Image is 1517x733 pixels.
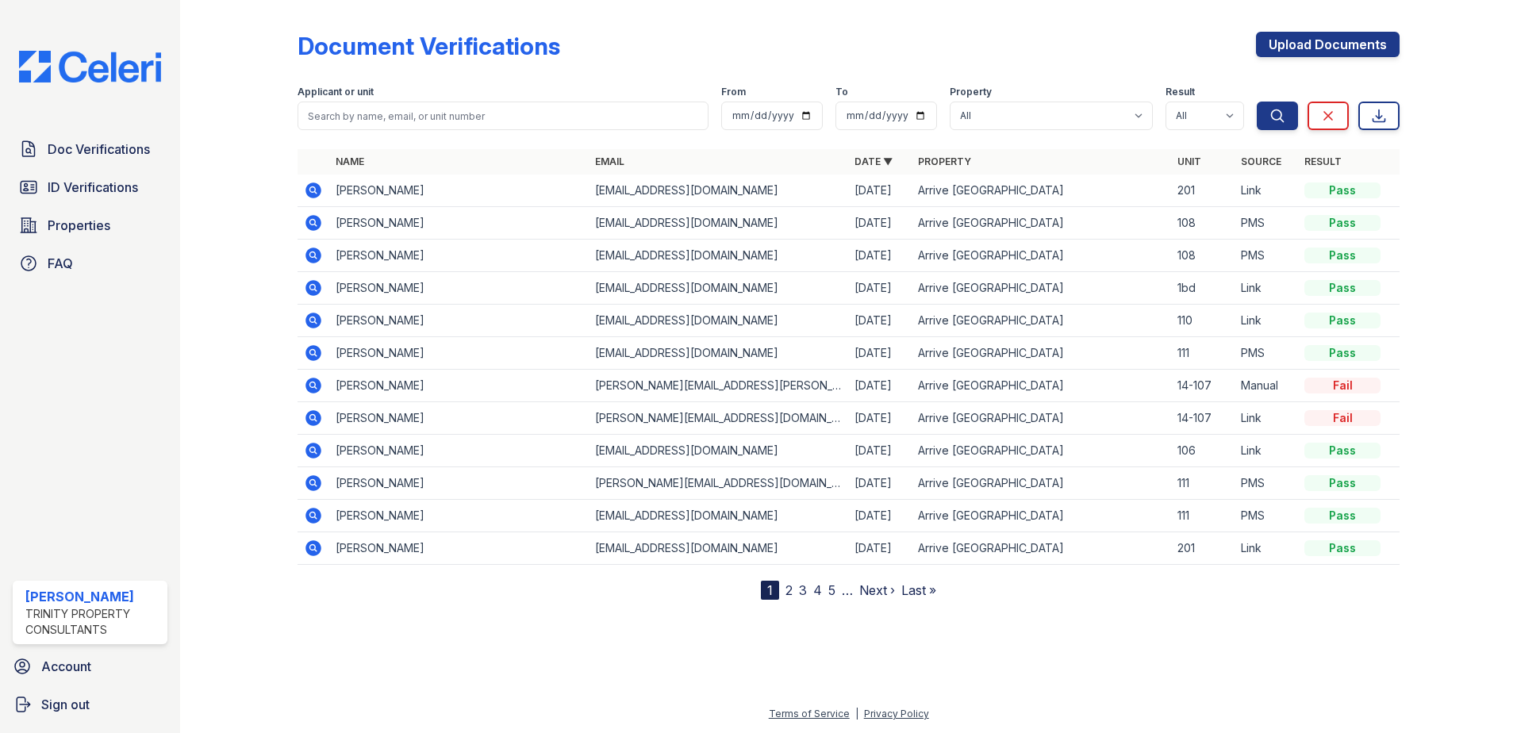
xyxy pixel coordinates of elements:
td: PMS [1235,207,1298,240]
td: Arrive [GEOGRAPHIC_DATA] [912,337,1171,370]
div: Document Verifications [298,32,560,60]
div: | [855,708,858,720]
td: [EMAIL_ADDRESS][DOMAIN_NAME] [589,240,848,272]
td: [DATE] [848,305,912,337]
label: Applicant or unit [298,86,374,98]
a: FAQ [13,248,167,279]
td: Arrive [GEOGRAPHIC_DATA] [912,467,1171,500]
td: 106 [1171,435,1235,467]
td: Arrive [GEOGRAPHIC_DATA] [912,435,1171,467]
div: Pass [1304,508,1381,524]
td: [EMAIL_ADDRESS][DOMAIN_NAME] [589,272,848,305]
div: Pass [1304,215,1381,231]
div: Pass [1304,345,1381,361]
td: [DATE] [848,175,912,207]
td: 14-107 [1171,402,1235,435]
td: Arrive [GEOGRAPHIC_DATA] [912,272,1171,305]
div: Fail [1304,410,1381,426]
td: [EMAIL_ADDRESS][DOMAIN_NAME] [589,305,848,337]
a: Result [1304,155,1342,167]
td: Link [1235,435,1298,467]
input: Search by name, email, or unit number [298,102,709,130]
a: Doc Verifications [13,133,167,165]
td: [EMAIL_ADDRESS][DOMAIN_NAME] [589,175,848,207]
td: [DATE] [848,337,912,370]
a: ID Verifications [13,171,167,203]
td: [PERSON_NAME] [329,467,589,500]
td: 1bd [1171,272,1235,305]
a: Source [1241,155,1281,167]
td: Arrive [GEOGRAPHIC_DATA] [912,532,1171,565]
td: [DATE] [848,402,912,435]
td: [PERSON_NAME][EMAIL_ADDRESS][PERSON_NAME][DOMAIN_NAME] [589,370,848,402]
td: Arrive [GEOGRAPHIC_DATA] [912,500,1171,532]
div: Pass [1304,248,1381,263]
a: Terms of Service [769,708,850,720]
a: 5 [828,582,835,598]
td: [PERSON_NAME] [329,337,589,370]
img: CE_Logo_Blue-a8612792a0a2168367f1c8372b55b34899dd931a85d93a1a3d3e32e68fde9ad4.png [6,51,174,83]
td: 201 [1171,532,1235,565]
a: 3 [799,582,807,598]
td: [PERSON_NAME] [329,175,589,207]
a: Date ▼ [855,155,893,167]
td: Arrive [GEOGRAPHIC_DATA] [912,240,1171,272]
a: 4 [813,582,822,598]
td: PMS [1235,500,1298,532]
td: [DATE] [848,272,912,305]
td: [PERSON_NAME] [329,272,589,305]
a: Email [595,155,624,167]
td: [DATE] [848,240,912,272]
div: Pass [1304,540,1381,556]
div: Pass [1304,313,1381,328]
span: Doc Verifications [48,140,150,159]
td: PMS [1235,337,1298,370]
td: 111 [1171,500,1235,532]
div: [PERSON_NAME] [25,587,161,606]
td: [PERSON_NAME] [329,207,589,240]
div: Pass [1304,182,1381,198]
a: Sign out [6,689,174,720]
td: 108 [1171,240,1235,272]
label: Result [1166,86,1195,98]
span: … [842,581,853,600]
td: [PERSON_NAME] [329,370,589,402]
td: 108 [1171,207,1235,240]
td: 110 [1171,305,1235,337]
a: Property [918,155,971,167]
td: [EMAIL_ADDRESS][DOMAIN_NAME] [589,435,848,467]
td: [DATE] [848,207,912,240]
td: PMS [1235,467,1298,500]
a: Properties [13,209,167,241]
td: [PERSON_NAME] [329,532,589,565]
span: Properties [48,216,110,235]
td: Arrive [GEOGRAPHIC_DATA] [912,207,1171,240]
td: [DATE] [848,500,912,532]
a: Next › [859,582,895,598]
td: [DATE] [848,370,912,402]
td: [PERSON_NAME] [329,435,589,467]
div: Pass [1304,443,1381,459]
span: Sign out [41,695,90,714]
td: 111 [1171,467,1235,500]
span: ID Verifications [48,178,138,197]
td: [PERSON_NAME] [329,305,589,337]
td: [EMAIL_ADDRESS][DOMAIN_NAME] [589,532,848,565]
label: To [835,86,848,98]
a: Name [336,155,364,167]
div: Pass [1304,280,1381,296]
td: [DATE] [848,467,912,500]
td: Arrive [GEOGRAPHIC_DATA] [912,305,1171,337]
td: Link [1235,175,1298,207]
td: [EMAIL_ADDRESS][DOMAIN_NAME] [589,337,848,370]
td: Link [1235,272,1298,305]
td: Link [1235,402,1298,435]
label: From [721,86,746,98]
td: [PERSON_NAME] [329,500,589,532]
span: FAQ [48,254,73,273]
a: Account [6,650,174,682]
a: Privacy Policy [864,708,929,720]
td: Link [1235,532,1298,565]
a: Last » [901,582,936,598]
td: 201 [1171,175,1235,207]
